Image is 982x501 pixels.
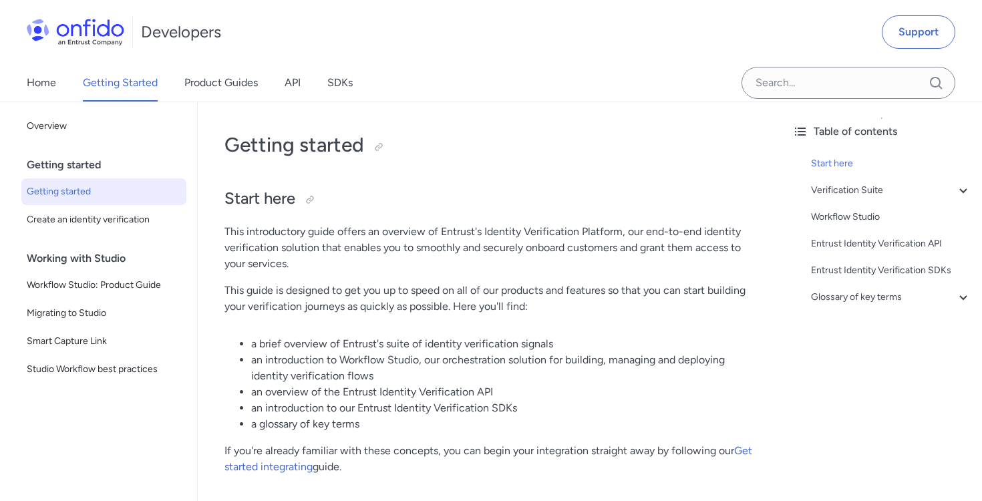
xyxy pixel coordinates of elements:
[27,333,181,349] span: Smart Capture Link
[27,305,181,321] span: Migrating to Studio
[27,152,192,178] div: Getting started
[21,113,186,140] a: Overview
[184,64,258,102] a: Product Guides
[27,118,181,134] span: Overview
[811,182,971,198] a: Verification Suite
[21,178,186,205] a: Getting started
[811,209,971,225] a: Workflow Studio
[224,188,755,210] h2: Start here
[27,19,124,45] img: Onfido Logo
[327,64,353,102] a: SDKs
[21,356,186,383] a: Studio Workflow best practices
[224,444,752,473] a: Get started integrating
[27,245,192,272] div: Working with Studio
[27,361,181,377] span: Studio Workflow best practices
[21,206,186,233] a: Create an identity verification
[811,263,971,279] a: Entrust Identity Verification SDKs
[792,124,971,140] div: Table of contents
[811,156,971,172] a: Start here
[251,400,755,416] li: an introduction to our Entrust Identity Verification SDKs
[27,212,181,228] span: Create an identity verification
[141,21,221,43] h1: Developers
[224,224,755,272] p: This introductory guide offers an overview of Entrust's Identity Verification Platform, our end-t...
[21,272,186,299] a: Workflow Studio: Product Guide
[251,416,755,432] li: a glossary of key terms
[742,67,955,99] input: Onfido search input field
[811,289,971,305] a: Glossary of key terms
[251,384,755,400] li: an overview of the Entrust Identity Verification API
[27,64,56,102] a: Home
[224,283,755,315] p: This guide is designed to get you up to speed on all of our products and features so that you can...
[251,352,755,384] li: an introduction to Workflow Studio, our orchestration solution for building, managing and deployi...
[21,328,186,355] a: Smart Capture Link
[27,277,181,293] span: Workflow Studio: Product Guide
[21,300,186,327] a: Migrating to Studio
[224,132,755,158] h1: Getting started
[83,64,158,102] a: Getting Started
[251,336,755,352] li: a brief overview of Entrust's suite of identity verification signals
[285,64,301,102] a: API
[811,236,971,252] a: Entrust Identity Verification API
[224,443,755,475] p: If you're already familiar with these concepts, you can begin your integration straight away by f...
[882,15,955,49] a: Support
[27,184,181,200] span: Getting started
